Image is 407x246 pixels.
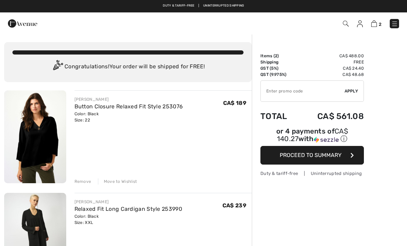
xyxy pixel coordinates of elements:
[314,137,339,143] img: Sezzle
[260,128,364,146] div: or 4 payments ofCA$ 140.27withSezzle Click to learn more about Sezzle
[298,65,364,71] td: CA$ 24.40
[222,202,246,209] span: CA$ 239
[223,100,246,106] span: CA$ 189
[298,105,364,128] td: CA$ 561.08
[261,81,345,101] input: Promo code
[8,17,37,30] img: 1ère Avenue
[51,60,64,74] img: Congratulation2.svg
[75,199,182,205] div: [PERSON_NAME]
[260,146,364,165] button: Proceed to Summary
[298,53,364,59] td: CA$ 488.00
[75,111,183,123] div: Color: Black Size: 22
[98,178,137,185] div: Move to Wishlist
[357,20,363,27] img: My Info
[298,71,364,78] td: CA$ 48.68
[379,22,381,27] span: 2
[298,59,364,65] td: Free
[260,59,298,65] td: Shipping
[75,206,182,212] a: Relaxed Fit Long Cardigan Style 253990
[75,178,91,185] div: Remove
[371,20,377,27] img: Shopping Bag
[8,20,37,26] a: 1ère Avenue
[260,65,298,71] td: GST (5%)
[12,60,244,74] div: Congratulations! Your order will be shipped for FREE!
[275,53,277,58] span: 2
[260,128,364,144] div: or 4 payments of with
[4,90,66,183] img: Button Closure Relaxed Fit Style 253076
[260,71,298,78] td: QST (9.975%)
[277,127,348,143] span: CA$ 140.27
[260,170,364,177] div: Duty & tariff-free | Uninterrupted shipping
[280,152,341,158] span: Proceed to Summary
[260,53,298,59] td: Items ( )
[345,88,358,94] span: Apply
[75,103,183,110] a: Button Closure Relaxed Fit Style 253076
[75,96,183,102] div: [PERSON_NAME]
[343,21,349,27] img: Search
[391,20,398,27] img: Menu
[75,213,182,226] div: Color: Black Size: XXL
[371,19,381,28] a: 2
[260,105,298,128] td: Total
